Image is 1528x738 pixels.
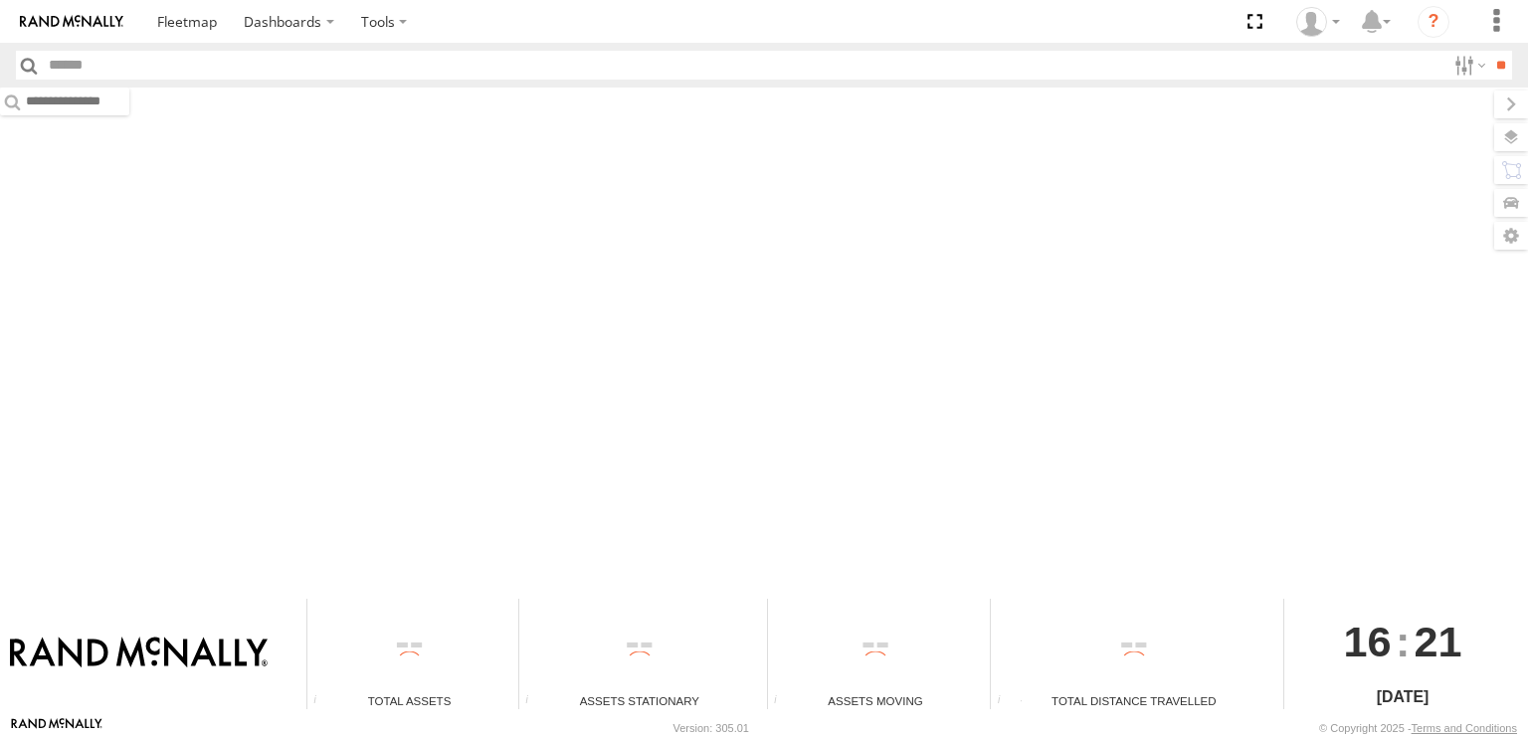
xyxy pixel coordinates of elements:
[1415,599,1462,684] span: 21
[1412,722,1517,734] a: Terms and Conditions
[1284,685,1520,709] div: [DATE]
[1418,6,1449,38] i: ?
[1494,222,1528,250] label: Map Settings
[768,694,798,709] div: Total number of assets current in transit.
[1284,599,1520,684] div: :
[768,692,984,709] div: Assets Moving
[519,692,759,709] div: Assets Stationary
[1289,7,1347,37] div: Valeo Dash
[1446,51,1489,80] label: Search Filter Options
[1344,599,1392,684] span: 16
[991,694,1021,709] div: Total distance travelled by all assets within specified date range and applied filters
[307,694,337,709] div: Total number of Enabled Assets
[1319,722,1517,734] div: © Copyright 2025 -
[10,637,268,670] img: Rand McNally
[991,692,1276,709] div: Total Distance Travelled
[307,692,511,709] div: Total Assets
[20,15,123,29] img: rand-logo.svg
[11,718,102,738] a: Visit our Website
[673,722,749,734] div: Version: 305.01
[519,694,549,709] div: Total number of assets current stationary.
